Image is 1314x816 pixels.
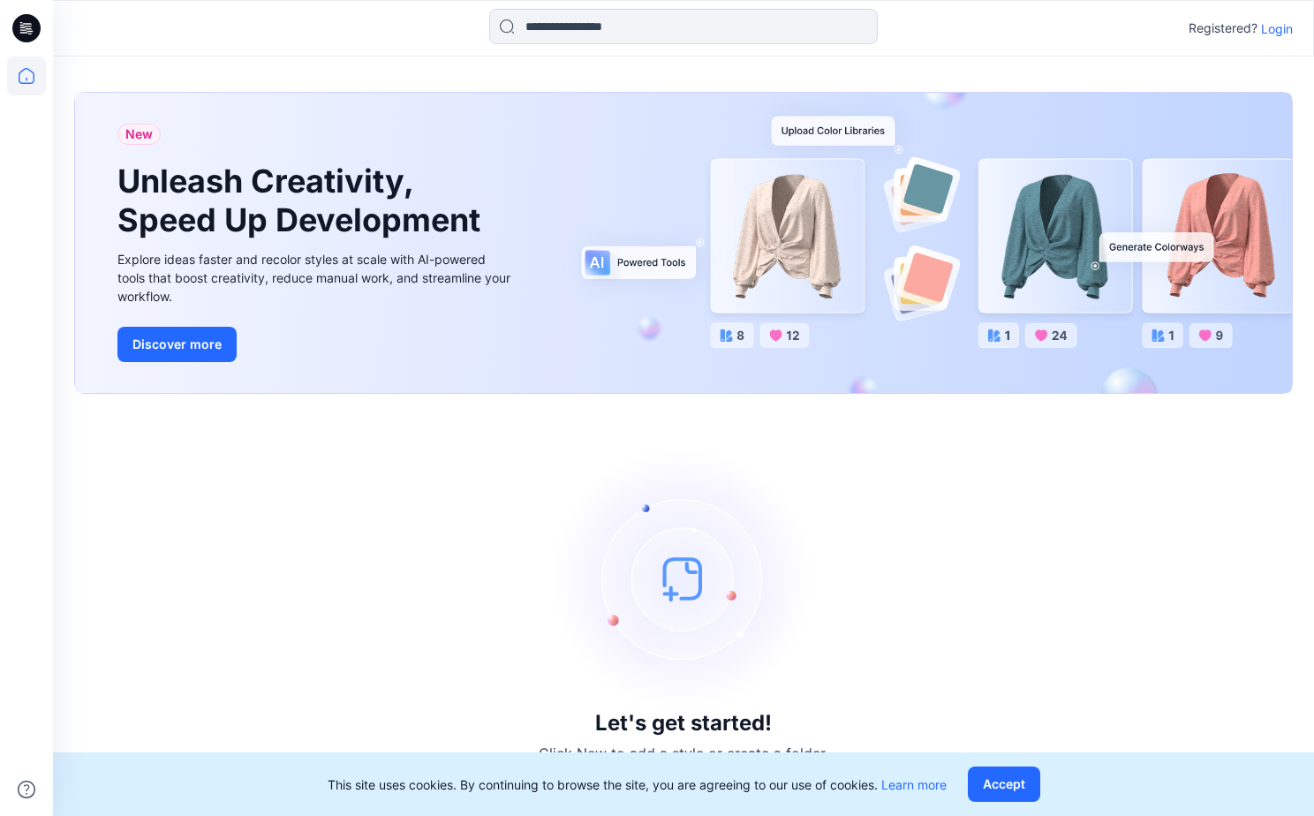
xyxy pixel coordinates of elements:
p: Login [1261,19,1293,38]
a: Discover more [117,327,515,362]
p: This site uses cookies. By continuing to browse the site, you are agreeing to our use of cookies. [328,775,947,794]
div: Explore ideas faster and recolor styles at scale with AI-powered tools that boost creativity, red... [117,250,515,306]
h3: Let's get started! [595,711,772,736]
p: Registered? [1189,18,1257,39]
button: Accept [968,767,1040,802]
h1: Unleash Creativity, Speed Up Development [117,162,488,238]
img: empty-state-image.svg [551,446,816,711]
a: Learn more [881,777,947,792]
p: Click New to add a style or create a folder. [539,743,828,764]
button: Discover more [117,327,237,362]
span: New [125,124,153,145]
